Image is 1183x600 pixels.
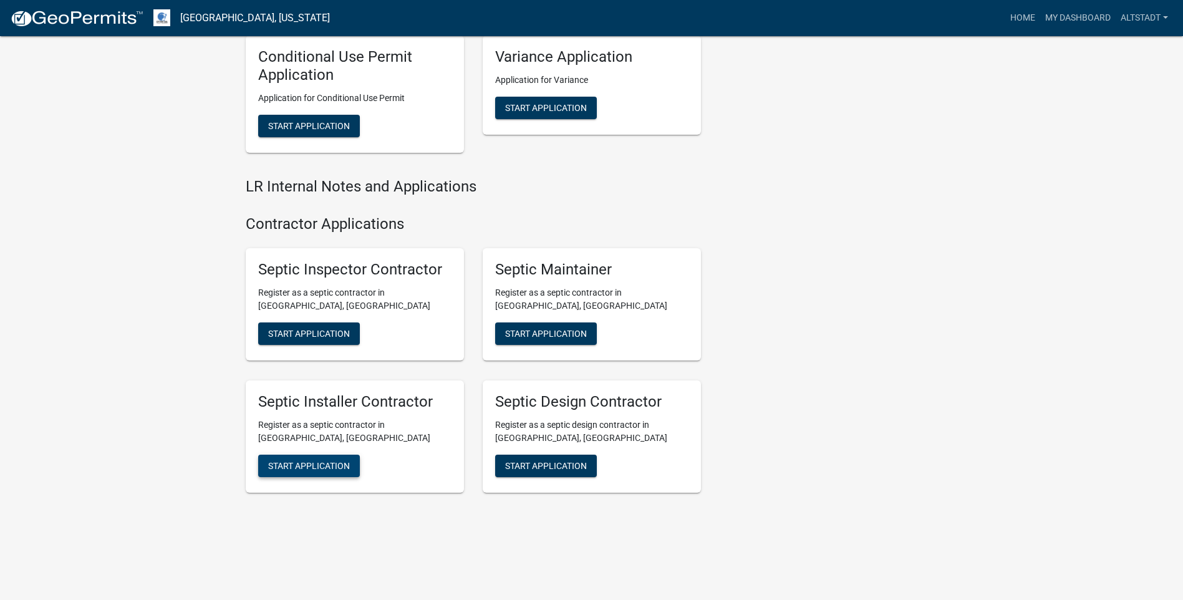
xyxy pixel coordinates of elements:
[495,455,597,477] button: Start Application
[1116,6,1173,30] a: Altstadt
[505,460,587,470] span: Start Application
[246,178,701,196] h4: LR Internal Notes and Applications
[495,97,597,119] button: Start Application
[495,261,688,279] h5: Septic Maintainer
[505,102,587,112] span: Start Application
[246,215,701,233] h4: Contractor Applications
[495,322,597,345] button: Start Application
[268,460,350,470] span: Start Application
[246,215,701,502] wm-workflow-list-section: Contractor Applications
[495,74,688,87] p: Application for Variance
[505,329,587,339] span: Start Application
[258,48,451,84] h5: Conditional Use Permit Application
[1040,6,1116,30] a: My Dashboard
[258,286,451,312] p: Register as a septic contractor in [GEOGRAPHIC_DATA], [GEOGRAPHIC_DATA]
[258,455,360,477] button: Start Application
[495,48,688,66] h5: Variance Application
[258,261,451,279] h5: Septic Inspector Contractor
[153,9,170,26] img: Otter Tail County, Minnesota
[180,7,330,29] a: [GEOGRAPHIC_DATA], [US_STATE]
[268,120,350,130] span: Start Application
[495,419,688,445] p: Register as a septic design contractor in [GEOGRAPHIC_DATA], [GEOGRAPHIC_DATA]
[495,286,688,312] p: Register as a septic contractor in [GEOGRAPHIC_DATA], [GEOGRAPHIC_DATA]
[258,92,451,105] p: Application for Conditional Use Permit
[258,322,360,345] button: Start Application
[268,329,350,339] span: Start Application
[1005,6,1040,30] a: Home
[258,115,360,137] button: Start Application
[258,393,451,411] h5: Septic Installer Contractor
[495,393,688,411] h5: Septic Design Contractor
[258,419,451,445] p: Register as a septic contractor in [GEOGRAPHIC_DATA], [GEOGRAPHIC_DATA]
